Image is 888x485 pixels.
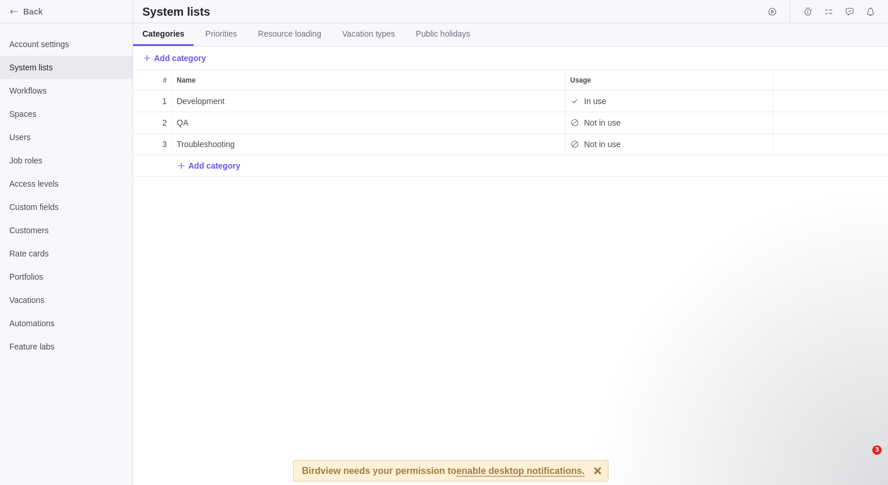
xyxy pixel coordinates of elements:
[142,3,210,20] h2: System lists
[565,134,773,155] div: Usage
[154,52,206,64] span: Add category
[162,138,167,150] span: 3
[570,74,591,86] span: Usage
[9,38,123,50] span: Account settings
[133,155,888,177] div: Add New
[249,23,331,46] a: Resource loading
[9,131,123,143] span: Users
[172,91,565,112] div: Development
[407,23,479,46] a: Public holidays
[9,178,123,190] span: Access levels
[584,117,621,129] span: Not in use
[416,28,470,40] span: Public holidays
[862,3,879,20] span: Notifications
[456,466,584,477] span: enable desktop notifications.
[177,95,225,107] span: Development
[172,112,565,133] div: QA
[9,108,123,120] span: Spaces
[842,9,858,18] a: Approval requests
[848,445,876,473] iframe: Intercom live chat
[142,50,206,66] span: Add category
[9,271,123,283] span: Portfolios
[162,117,167,129] span: 2
[565,70,772,90] div: Usage
[821,9,837,18] a: My assignments
[9,155,123,166] span: Job roles
[163,74,167,86] span: #
[9,62,123,73] span: System lists
[133,23,194,46] a: Categories
[9,248,123,259] span: Rate cards
[9,294,123,306] span: Vacations
[565,112,773,134] div: Usage
[9,318,123,329] span: Automations
[9,201,123,213] span: Custom fields
[842,3,858,20] span: Approval requests
[342,28,395,40] span: Vacation types
[172,70,565,90] div: Name
[196,23,246,46] a: Priorities
[302,461,585,481] div: Birdview needs your permission to
[872,445,882,455] span: 3
[584,95,606,107] span: In use
[9,341,123,352] span: Feature labs
[177,117,188,129] span: QA
[23,6,128,17] span: Back
[565,91,773,112] div: Usage
[142,28,184,40] span: Categories
[800,9,816,18] a: Time logs
[258,28,321,40] span: Resource loading
[177,158,240,174] span: Add category
[764,3,780,20] span: Start timer
[188,160,240,172] span: Add category
[172,112,565,134] div: Name
[862,9,879,18] a: Notifications
[172,134,565,155] div: Troubleshooting
[177,74,196,86] span: Name
[584,138,621,150] span: Not in use
[9,85,123,97] span: Workflows
[821,3,837,20] span: My assignments
[172,91,565,112] div: Name
[9,224,123,236] span: Customers
[177,138,235,150] span: Troubleshooting
[800,3,816,20] span: Time logs
[205,28,237,40] span: Priorities
[172,134,565,155] div: Name
[333,23,404,46] a: Vacation types
[162,95,167,107] span: 1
